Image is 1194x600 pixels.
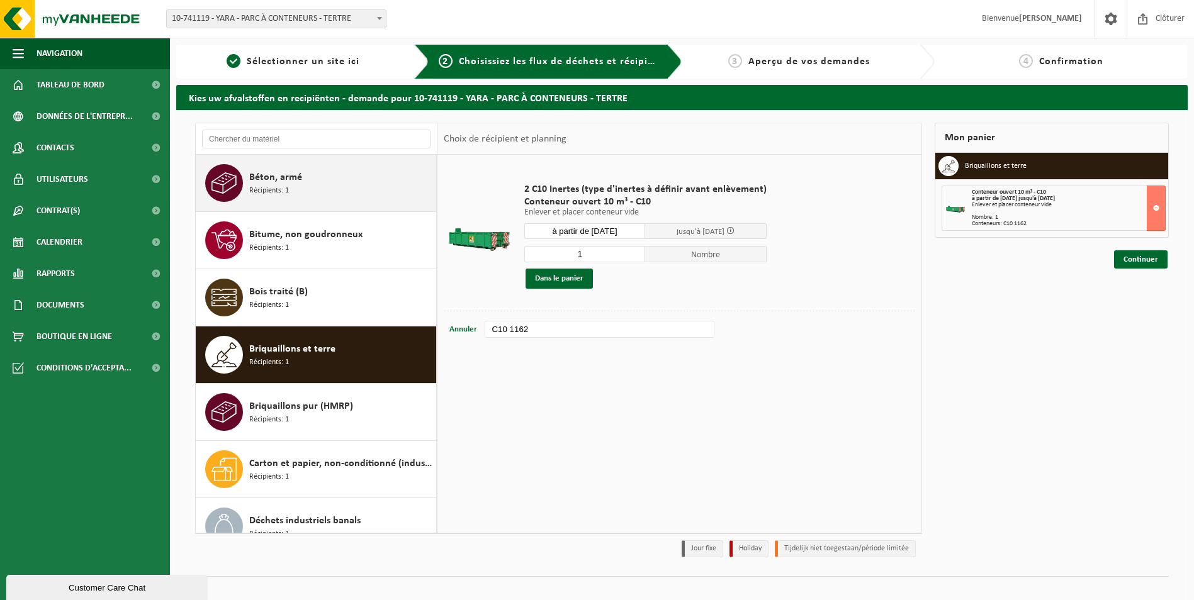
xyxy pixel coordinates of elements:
[249,227,363,242] span: Bitume, non goudronneux
[196,155,437,212] button: Béton, armé Récipients: 1
[249,399,353,414] span: Briquaillons pur (HMRP)
[485,321,714,338] input: par exemple C10-005
[249,456,433,471] span: Carton et papier, non-conditionné (industriel)
[249,357,289,369] span: Récipients: 1
[196,441,437,498] button: Carton et papier, non-conditionné (industriel) Récipients: 1
[37,226,82,258] span: Calendrier
[249,299,289,311] span: Récipients: 1
[682,540,723,557] li: Jour fixe
[37,132,74,164] span: Contacts
[448,321,478,338] button: Annuler
[645,246,767,262] span: Nombre
[37,101,133,132] span: Données de l'entrepr...
[6,572,210,600] iframe: chat widget
[972,202,1165,208] div: Enlever et placer conteneur vide
[1019,14,1082,23] strong: [PERSON_NAME]
[37,289,84,321] span: Documents
[37,258,75,289] span: Rapports
[437,123,573,155] div: Choix de récipient et planning
[196,212,437,269] button: Bitume, non goudronneux Récipients: 1
[37,69,104,101] span: Tableau de bord
[729,540,769,557] li: Holiday
[247,57,359,67] span: Sélectionner un site ici
[1019,54,1033,68] span: 4
[37,38,82,69] span: Navigation
[677,228,724,236] span: jusqu'à [DATE]
[728,54,742,68] span: 3
[775,540,916,557] li: Tijdelijk niet toegestaan/période limitée
[167,10,386,28] span: 10-741119 - YARA - PARC À CONTENEURS - TERTRE
[249,471,289,483] span: Récipients: 1
[459,57,668,67] span: Choisissiez les flux de déchets et récipients
[183,54,404,69] a: 1Sélectionner un site ici
[37,164,88,195] span: Utilisateurs
[524,208,767,217] p: Enlever et placer conteneur vide
[202,130,431,148] input: Chercher du matériel
[176,85,1188,109] h2: Kies uw afvalstoffen en recipiënten - demande pour 10-741119 - YARA - PARC À CONTENEURS - TERTRE
[972,214,1165,221] div: Nombre: 1
[524,223,646,239] input: Sélectionnez date
[37,321,112,352] span: Boutique en ligne
[196,326,437,384] button: Briquaillons et terre Récipients: 1
[196,384,437,441] button: Briquaillons pur (HMRP) Récipients: 1
[196,498,437,555] button: Déchets industriels banals Récipients: 1
[249,513,361,528] span: Déchets industriels banals
[249,414,289,426] span: Récipients: 1
[37,195,80,226] span: Contrat(s)
[249,528,289,540] span: Récipients: 1
[972,195,1055,202] strong: à partir de [DATE] jusqu'à [DATE]
[439,54,453,68] span: 2
[166,9,386,28] span: 10-741119 - YARA - PARC À CONTENEURS - TERTRE
[935,123,1169,153] div: Mon panier
[249,342,335,357] span: Briquaillons et terre
[249,185,289,197] span: Récipients: 1
[227,54,240,68] span: 1
[748,57,870,67] span: Aperçu de vos demandes
[526,269,593,289] button: Dans le panier
[249,170,302,185] span: Béton, armé
[972,221,1165,227] div: Conteneurs: C10 1162
[524,183,767,196] span: 2 C10 Inertes (type d'inertes à définir avant enlèvement)
[972,189,1046,196] span: Conteneur ouvert 10 m³ - C10
[249,242,289,254] span: Récipients: 1
[196,269,437,326] button: Bois traité (B) Récipients: 1
[249,284,308,299] span: Bois traité (B)
[37,352,132,384] span: Conditions d'accepta...
[449,325,477,333] span: Annuler
[1114,250,1168,269] a: Continuer
[1039,57,1103,67] span: Confirmation
[524,196,767,208] span: Conteneur ouvert 10 m³ - C10
[965,156,1027,176] h3: Briquaillons et terre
